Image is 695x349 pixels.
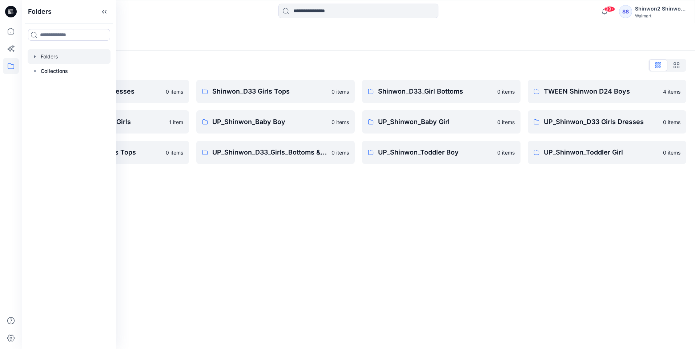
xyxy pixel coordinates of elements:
[166,149,183,156] p: 0 items
[378,117,493,127] p: UP_Shinwon_Baby Girl
[41,67,68,75] p: Collections
[212,147,327,157] p: UP_Shinwon_D33_Girls_Bottoms & Active
[604,6,615,12] span: 99+
[497,149,515,156] p: 0 items
[362,110,521,134] a: UP_Shinwon_Baby Girl0 items
[196,141,355,164] a: UP_Shinwon_D33_Girls_Bottoms & Active0 items
[663,118,680,126] p: 0 items
[663,88,680,95] p: 4 items
[166,88,183,95] p: 0 items
[332,118,349,126] p: 0 items
[528,80,686,103] a: TWEEN Shinwon D24 Boys4 items
[544,86,659,97] p: TWEEN Shinwon D24 Boys
[196,80,355,103] a: Shinwon_D33 Girls Tops0 items
[528,141,686,164] a: UP_Shinwon_Toddler Girl0 items
[332,88,349,95] p: 0 items
[362,80,521,103] a: Shinwon_D33_Girl Bottoms0 items
[378,86,493,97] p: Shinwon_D33_Girl Bottoms
[497,88,515,95] p: 0 items
[196,110,355,134] a: UP_Shinwon_Baby Boy0 items
[332,149,349,156] p: 0 items
[212,86,327,97] p: Shinwon_D33 Girls Tops
[635,13,686,19] div: Walmart
[378,147,493,157] p: UP_Shinwon_Toddler Boy
[635,4,686,13] div: Shinwon2 Shinwon2
[528,110,686,134] a: UP_Shinwon_D33 Girls Dresses0 items
[663,149,680,156] p: 0 items
[169,118,183,126] p: 1 item
[212,117,327,127] p: UP_Shinwon_Baby Boy
[619,5,632,18] div: SS
[544,117,659,127] p: UP_Shinwon_D33 Girls Dresses
[544,147,659,157] p: UP_Shinwon_Toddler Girl
[497,118,515,126] p: 0 items
[362,141,521,164] a: UP_Shinwon_Toddler Boy0 items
